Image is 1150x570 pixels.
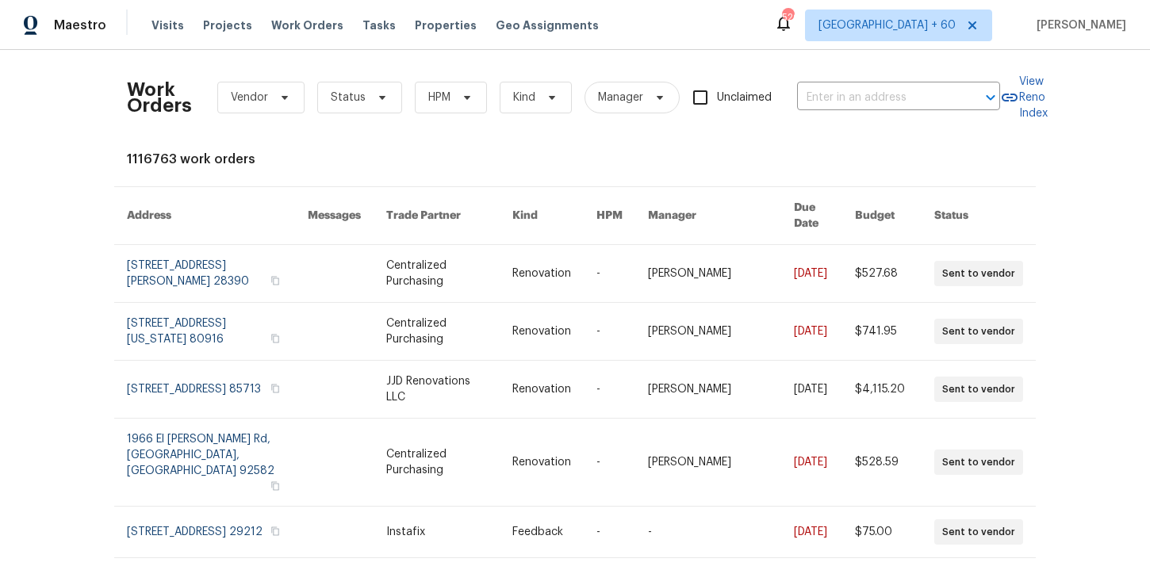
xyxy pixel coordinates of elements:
th: Messages [295,187,374,245]
th: Due Date [781,187,842,245]
td: JJD Renovations LLC [374,361,500,419]
span: Maestro [54,17,106,33]
span: Projects [203,17,252,33]
span: Work Orders [271,17,343,33]
span: Tasks [362,20,396,31]
span: [GEOGRAPHIC_DATA] + 60 [818,17,956,33]
th: Address [114,187,295,245]
button: Copy Address [268,479,282,493]
td: Renovation [500,419,584,507]
td: - [584,361,635,419]
span: Status [331,90,366,105]
td: Centralized Purchasing [374,419,500,507]
input: Enter in an address [797,86,956,110]
th: Manager [635,187,782,245]
td: - [584,419,635,507]
a: View Reno Index [1000,74,1048,121]
td: Renovation [500,303,584,361]
th: Status [922,187,1036,245]
button: Copy Address [268,331,282,346]
td: Renovation [500,245,584,303]
span: [PERSON_NAME] [1030,17,1126,33]
td: - [635,507,782,558]
button: Open [979,86,1002,109]
th: Kind [500,187,584,245]
td: [PERSON_NAME] [635,303,782,361]
span: Manager [598,90,643,105]
th: HPM [584,187,635,245]
td: Centralized Purchasing [374,245,500,303]
button: Copy Address [268,274,282,288]
td: [PERSON_NAME] [635,419,782,507]
div: 1116763 work orders [127,151,1023,167]
span: Vendor [231,90,268,105]
span: Properties [415,17,477,33]
span: Geo Assignments [496,17,599,33]
button: Copy Address [268,381,282,396]
td: Feedback [500,507,584,558]
span: HPM [428,90,450,105]
td: - [584,303,635,361]
span: Visits [151,17,184,33]
th: Trade Partner [374,187,500,245]
td: [PERSON_NAME] [635,361,782,419]
td: [PERSON_NAME] [635,245,782,303]
td: - [584,245,635,303]
td: Instafix [374,507,500,558]
span: Kind [513,90,535,105]
th: Budget [842,187,922,245]
td: - [584,507,635,558]
h2: Work Orders [127,82,192,113]
span: Unclaimed [717,90,772,106]
button: Copy Address [268,524,282,538]
td: Renovation [500,361,584,419]
div: 520 [782,10,793,25]
td: Centralized Purchasing [374,303,500,361]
